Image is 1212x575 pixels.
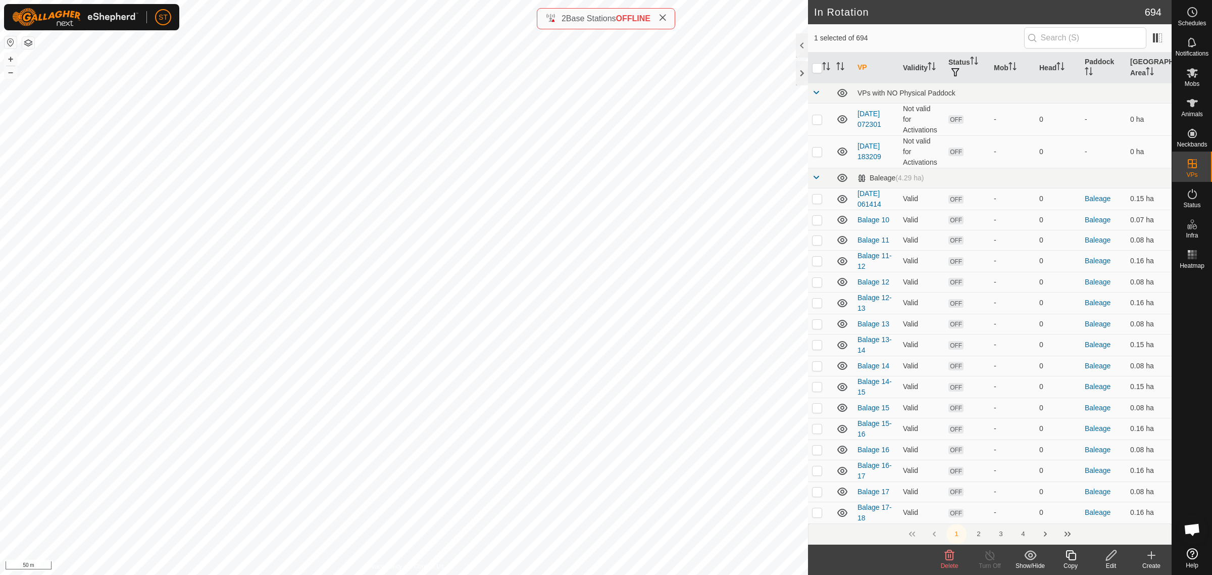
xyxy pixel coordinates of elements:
td: Valid [899,398,944,418]
td: 0.15 ha [1126,376,1172,398]
a: Balage 12-13 [857,294,892,312]
td: 0 [1035,502,1081,523]
td: 0.08 ha [1126,356,1172,376]
td: 0.08 ha [1126,272,1172,292]
span: OFF [948,362,964,370]
td: 0 ha [1126,135,1172,168]
td: 0 [1035,440,1081,460]
span: OFF [948,195,964,204]
td: Valid [899,376,944,398]
a: Baleage [1085,257,1110,265]
span: Base Stations [566,14,616,23]
button: 4 [1013,524,1033,544]
span: OFF [948,148,964,156]
a: Baleage [1085,362,1110,370]
td: Not valid for Activations [899,103,944,135]
td: 0.15 ha [1126,334,1172,356]
span: OFF [948,446,964,454]
th: Status [944,53,990,83]
td: 0 [1035,103,1081,135]
span: VPs [1186,172,1197,178]
div: - [994,340,1031,350]
span: OFF [948,320,964,328]
span: OFF [948,488,964,496]
td: Valid [899,272,944,292]
h2: In Rotation [814,6,1145,18]
div: - [994,194,1031,204]
span: ST [159,12,168,23]
span: Neckbands [1177,141,1207,148]
div: - [994,487,1031,497]
div: Show/Hide [1010,561,1050,570]
a: Balage 15-16 [857,419,892,438]
div: - [994,381,1031,392]
div: - [994,319,1031,329]
td: 0.08 ha [1126,314,1172,334]
th: Mob [990,53,1035,83]
td: 0.15 ha [1126,188,1172,210]
a: Balage 16-17 [857,461,892,480]
span: (4.29 ha) [895,174,924,182]
td: 0.16 ha [1126,250,1172,272]
span: OFF [948,115,964,124]
div: VPs with NO Physical Paddock [857,89,1168,97]
td: 0 [1035,418,1081,440]
div: Create [1131,561,1172,570]
img: Gallagher Logo [12,8,138,26]
div: Open chat [1177,514,1207,545]
button: Last Page [1057,524,1078,544]
td: Valid [899,482,944,502]
td: 0.16 ha [1126,418,1172,440]
td: 0.08 ha [1126,230,1172,250]
p-sorticon: Activate to sort [928,64,936,72]
div: - [994,147,1031,157]
button: Next Page [1035,524,1055,544]
th: Validity [899,53,944,83]
button: + [5,53,17,65]
span: Animals [1181,111,1203,117]
a: Balage 16 [857,446,889,454]
span: OFF [948,383,964,392]
a: Baleage [1085,404,1110,412]
div: Baleage [857,174,924,182]
a: Balage 14 [857,362,889,370]
th: VP [853,53,899,83]
button: – [5,66,17,78]
div: - [994,403,1031,413]
button: Map Layers [22,37,34,49]
p-sorticon: Activate to sort [1085,69,1093,77]
td: Valid [899,334,944,356]
a: Baleage [1085,195,1110,203]
div: - [994,256,1031,266]
th: [GEOGRAPHIC_DATA] Area [1126,53,1172,83]
span: OFF [948,404,964,412]
a: Balage 11 [857,236,889,244]
td: 0 [1035,460,1081,482]
p-sorticon: Activate to sort [822,64,830,72]
td: 0.16 ha [1126,292,1172,314]
th: Paddock [1081,53,1126,83]
span: OFF [948,299,964,308]
th: Head [1035,53,1081,83]
div: - [994,298,1031,308]
td: Valid [899,356,944,376]
button: Reset Map [5,36,17,49]
p-sorticon: Activate to sort [836,64,844,72]
span: Heatmap [1180,263,1204,269]
input: Search (S) [1024,27,1146,49]
a: Balage 14-15 [857,377,892,396]
span: Delete [941,562,958,569]
div: - [994,235,1031,246]
span: 694 [1145,5,1161,20]
td: 0 [1035,135,1081,168]
div: - [994,361,1031,371]
div: Copy [1050,561,1091,570]
div: - [994,277,1031,287]
a: Baleage [1085,236,1110,244]
td: Valid [899,314,944,334]
a: Balage 15 [857,404,889,412]
td: 0 [1035,292,1081,314]
span: Infra [1186,232,1198,238]
span: OFF [948,236,964,245]
a: [DATE] 183209 [857,142,881,161]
